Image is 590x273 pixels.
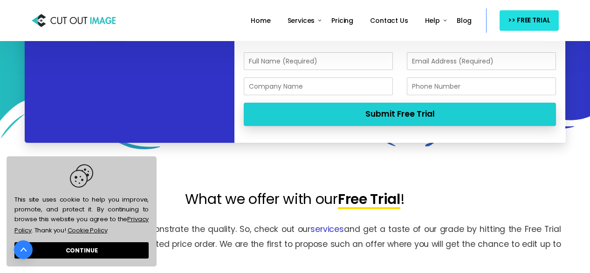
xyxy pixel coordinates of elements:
[284,10,319,31] a: Services
[370,16,408,25] span: Contact Us
[310,224,344,235] a: services
[500,10,558,30] a: >> FREE TRIAL
[453,10,475,31] a: Blog
[244,52,393,70] input: Full Name (Required)
[400,189,405,209] span: !
[508,14,550,26] span: >> FREE TRIAL
[66,224,109,236] a: learn more about cookies
[366,10,412,31] a: Contact Us
[338,189,400,209] span: Free Trial
[425,16,440,25] span: Help
[407,52,556,70] input: Email Address (Required)
[14,164,149,236] span: This site uses cookie to help you improve, promote, and protect it. By continuing to browse this ...
[244,77,393,95] input: Company Name
[32,12,116,29] img: Cut Out Image: Photo Cut Out Service Provider
[328,10,357,31] a: Pricing
[14,242,149,259] a: dismiss cookie message
[14,215,149,235] a: Privacy Policy
[331,16,353,25] span: Pricing
[247,10,274,31] a: Home
[7,156,157,266] div: cookieconsent
[244,103,556,126] button: Submit Free Trial
[29,222,561,266] p: Words are not enough to demonstrate the quality. So, check out our and get a taste of our grade b...
[288,16,315,25] span: Services
[14,240,33,259] a: Go to top
[457,16,472,25] span: Blog
[185,189,337,209] span: What we offer with our
[251,16,270,25] span: Home
[421,10,444,31] a: Help
[407,77,556,95] input: Phone Number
